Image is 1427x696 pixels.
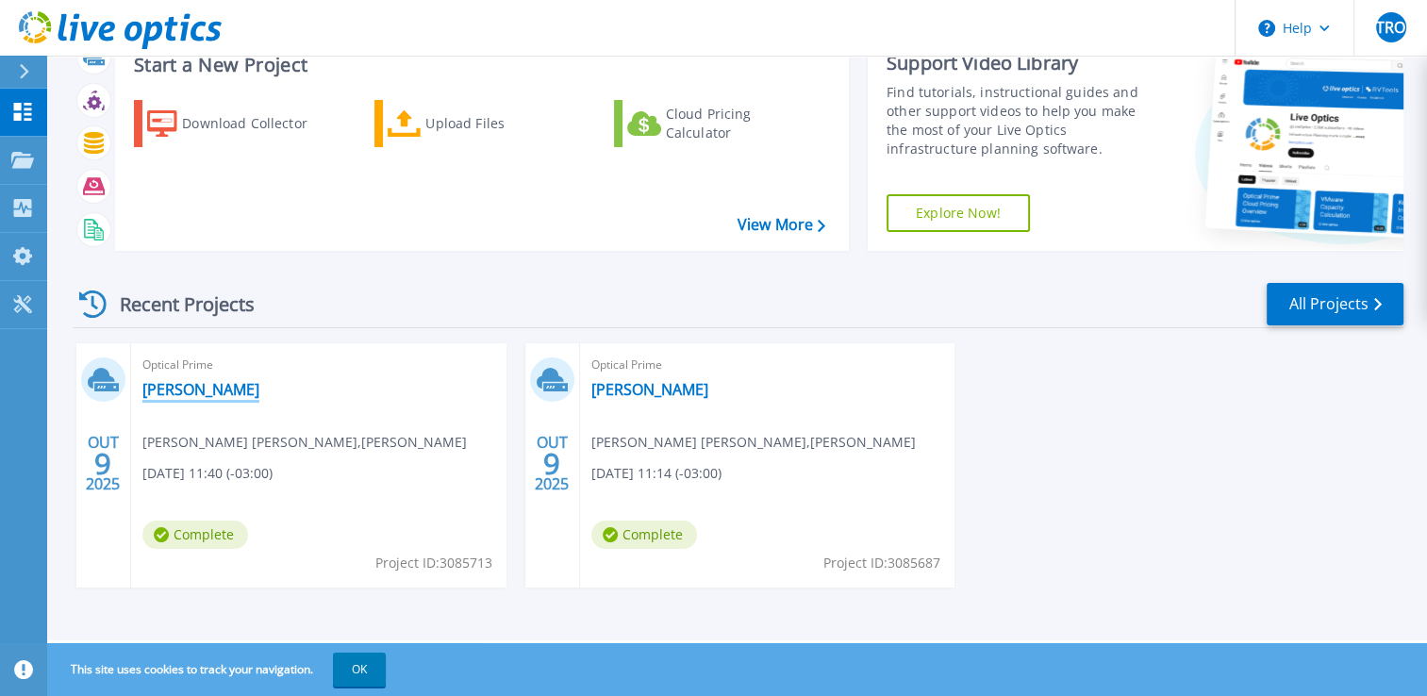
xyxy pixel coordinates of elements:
div: Recent Projects [73,281,280,327]
a: [PERSON_NAME] [142,380,259,399]
span: 9 [543,456,560,472]
a: [PERSON_NAME] [591,380,708,399]
a: Upload Files [374,100,585,147]
span: Project ID: 3085713 [375,553,492,573]
span: [PERSON_NAME] [PERSON_NAME] , [PERSON_NAME] [591,432,916,453]
button: OK [333,653,386,687]
div: Support Video Library [887,51,1155,75]
span: [PERSON_NAME] [PERSON_NAME] , [PERSON_NAME] [142,432,467,453]
a: View More [738,216,825,234]
span: Optical Prime [142,355,495,375]
h3: Start a New Project [134,55,824,75]
a: All Projects [1267,283,1403,325]
span: Optical Prime [591,355,944,375]
a: Download Collector [134,100,344,147]
span: [DATE] 11:14 (-03:00) [591,463,722,484]
div: OUT 2025 [534,429,570,498]
span: Project ID: 3085687 [823,553,940,573]
span: 9 [94,456,111,472]
div: Download Collector [182,105,333,142]
div: OUT 2025 [85,429,121,498]
span: This site uses cookies to track your navigation. [52,653,386,687]
div: Cloud Pricing Calculator [666,105,817,142]
span: [DATE] 11:40 (-03:00) [142,463,273,484]
span: Complete [142,521,248,549]
div: Find tutorials, instructional guides and other support videos to help you make the most of your L... [887,83,1155,158]
a: Explore Now! [887,194,1030,232]
div: Upload Files [425,105,576,142]
span: TRO [1376,20,1405,35]
a: Cloud Pricing Calculator [614,100,824,147]
span: Complete [591,521,697,549]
